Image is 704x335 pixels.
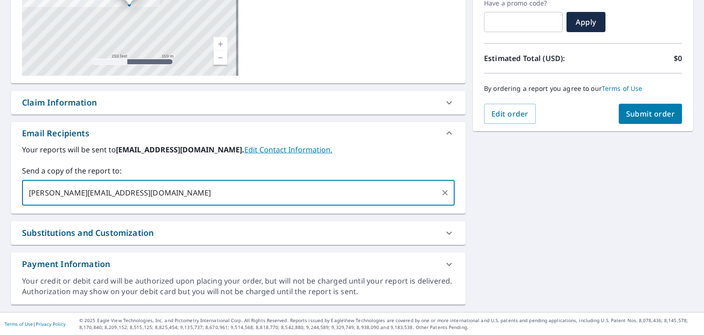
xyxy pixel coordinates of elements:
a: Current Level 17, Zoom In [214,37,227,51]
div: Your credit or debit card will be authorized upon placing your order, but will not be charged unt... [22,276,455,297]
a: Privacy Policy [36,321,66,327]
span: Edit order [491,109,528,119]
div: Claim Information [11,91,466,114]
div: Email Recipients [11,122,466,144]
button: Apply [566,12,605,32]
div: Claim Information [22,96,97,109]
p: © 2025 Eagle View Technologies, Inc. and Pictometry International Corp. All Rights Reserved. Repo... [79,317,699,331]
button: Submit order [619,104,682,124]
span: Submit order [626,109,675,119]
a: Current Level 17, Zoom Out [214,51,227,65]
button: Edit order [484,104,536,124]
div: Email Recipients [22,127,89,140]
b: [EMAIL_ADDRESS][DOMAIN_NAME]. [116,145,244,155]
button: Clear [439,186,451,199]
p: By ordering a report you agree to our [484,84,682,93]
p: | [5,321,66,327]
a: EditContactInfo [244,145,332,155]
p: $0 [674,53,682,64]
a: Terms of Use [602,84,643,93]
label: Send a copy of the report to: [22,165,455,176]
div: Substitutions and Customization [22,227,154,239]
div: Substitutions and Customization [11,221,466,245]
a: Terms of Use [5,321,33,327]
span: Apply [574,17,598,27]
p: Estimated Total (USD): [484,53,583,64]
label: Your reports will be sent to [22,144,455,155]
div: Payment Information [11,252,466,276]
div: Payment Information [22,258,110,270]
